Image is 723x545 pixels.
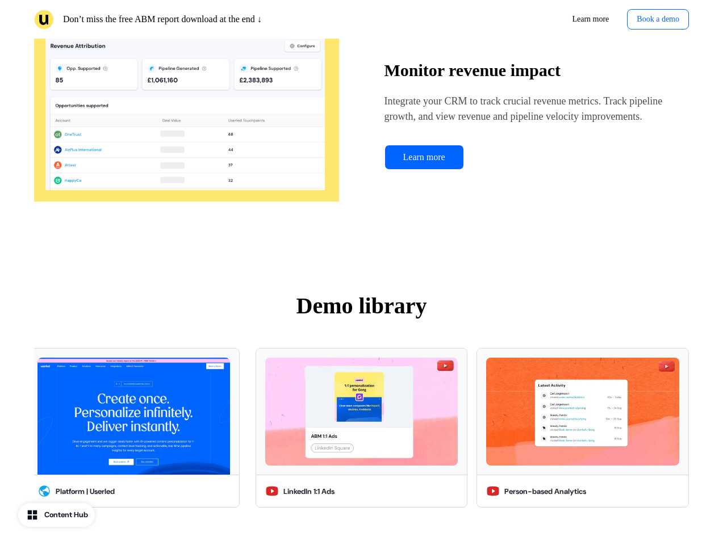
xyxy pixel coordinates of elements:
[385,145,464,170] a: Learn more
[563,9,618,30] a: Learn more
[504,486,586,497] div: Person-based Analytics
[34,289,689,323] p: Demo library
[385,61,669,80] h4: Monitor revenue impact
[18,503,95,527] button: Content Hub
[385,94,669,124] p: Integrate your CRM to track crucial revenue metrics. Track pipeline growth, and view revenue and ...
[63,12,262,26] p: Don’t miss the free ABM report download at the end ↓
[265,358,458,466] img: LinkedIn 1:1 Ads
[56,486,115,497] div: Platform | Userled
[37,358,230,475] img: Platform | Userled
[477,348,688,508] button: Person-based AnalyticsPerson-based Analytics
[28,348,240,508] button: Platform | UserledPlatform | Userled
[486,358,679,466] img: Person-based Analytics
[627,9,689,30] button: Book a demo
[283,486,335,497] div: LinkedIn 1:1 Ads
[256,348,467,508] button: LinkedIn 1:1 AdsLinkedIn 1:1 Ads
[44,509,88,521] div: Content Hub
